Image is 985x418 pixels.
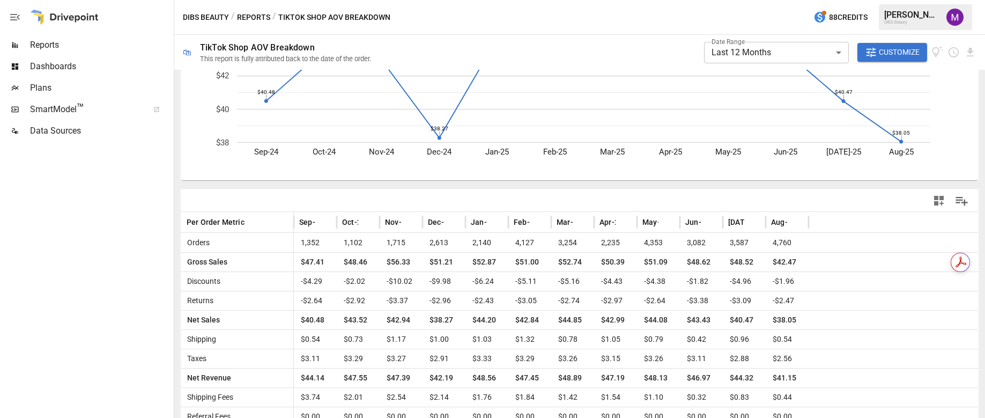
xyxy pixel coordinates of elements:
[359,215,374,230] button: Sort
[557,233,589,252] span: 3,254
[299,233,331,252] span: 1,352
[771,369,803,387] span: $41.15
[231,11,235,24] div: /
[884,20,940,25] div: DIBS Beauty
[771,233,803,252] span: 4,760
[599,233,632,252] span: 2,235
[826,147,861,157] text: [DATE]-25
[728,349,760,368] span: $2.88
[316,215,331,230] button: Sort
[299,253,331,272] span: $47.41
[857,43,927,62] button: Customize
[771,272,803,291] span: -$1.96
[471,388,503,407] span: $1.76
[728,253,760,272] span: $48.52
[557,272,589,291] span: -$5.16
[884,10,940,20] div: [PERSON_NAME]
[342,330,374,349] span: $0.73
[216,71,229,80] text: $42
[385,253,417,272] span: $56.33
[342,369,374,387] span: $47.55
[183,272,220,291] span: Discounts
[599,253,632,272] span: $50.39
[745,215,760,230] button: Sort
[299,330,331,349] span: $0.54
[728,233,760,252] span: 3,587
[557,217,582,228] span: Mar-25
[835,89,853,95] text: $40.47
[342,217,366,228] span: Oct-24
[30,82,172,94] span: Plans
[771,311,803,329] span: $38.05
[685,217,710,228] span: Jun-25
[471,311,503,329] span: $44.20
[428,311,460,329] span: $38.27
[685,291,717,310] span: -$3.38
[892,130,910,136] text: $38.05
[200,55,371,63] div: This report is fully attributed back to the date of the order.
[599,217,623,228] span: Apr-25
[200,42,315,53] div: TikTok Shop AOV Breakdown
[642,272,675,291] span: -$4.38
[428,349,460,368] span: $2.91
[771,349,803,368] span: $2.56
[431,126,448,131] text: $38.27
[254,147,279,157] text: Sep-24
[557,291,589,310] span: -$2.74
[471,253,503,272] span: $52.87
[950,189,974,213] button: Manage Columns
[428,291,460,310] span: -$2.96
[30,60,172,73] span: Dashboards
[728,369,760,387] span: $44.32
[557,388,589,407] span: $1.42
[428,272,460,291] span: -$9.98
[599,291,632,310] span: -$2.97
[272,11,276,24] div: /
[30,39,172,52] span: Reports
[889,147,914,157] text: Aug-25
[385,291,417,310] span: -$3.37
[771,253,803,272] span: $42.47
[216,138,229,148] text: $38
[299,272,331,291] span: -$4.29
[342,349,374,368] span: $3.29
[514,253,546,272] span: $51.00
[342,253,374,272] span: $48.46
[471,291,503,310] span: -$2.43
[964,46,976,58] button: Download report
[183,233,210,252] span: Orders
[557,349,589,368] span: $3.26
[471,233,503,252] span: 2,140
[946,9,964,26] img: Mindy Luong
[246,215,261,230] button: Sort
[642,330,675,349] span: $0.79
[728,330,760,349] span: $0.96
[599,311,632,329] span: $42.99
[728,388,760,407] span: $0.83
[488,215,503,230] button: Sort
[659,147,682,157] text: Apr-25
[599,272,632,291] span: -$4.43
[183,291,213,310] span: Returns
[299,349,331,368] span: $3.11
[428,217,453,228] span: Dec-24
[342,272,374,291] span: -$2.02
[183,388,233,407] span: Shipping Fees
[557,330,589,349] span: $0.78
[514,388,546,407] span: $1.84
[771,330,803,349] span: $0.54
[617,215,632,230] button: Sort
[574,215,589,230] button: Sort
[428,369,460,387] span: $42.19
[183,311,220,329] span: Net Sales
[428,330,460,349] span: $1.00
[402,215,417,230] button: Sort
[385,272,417,291] span: -$10.02
[342,291,374,310] span: -$2.92
[183,349,206,368] span: Taxes
[642,291,675,310] span: -$2.64
[642,217,669,228] span: May-25
[514,272,546,291] span: -$5.11
[313,147,336,157] text: Oct-24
